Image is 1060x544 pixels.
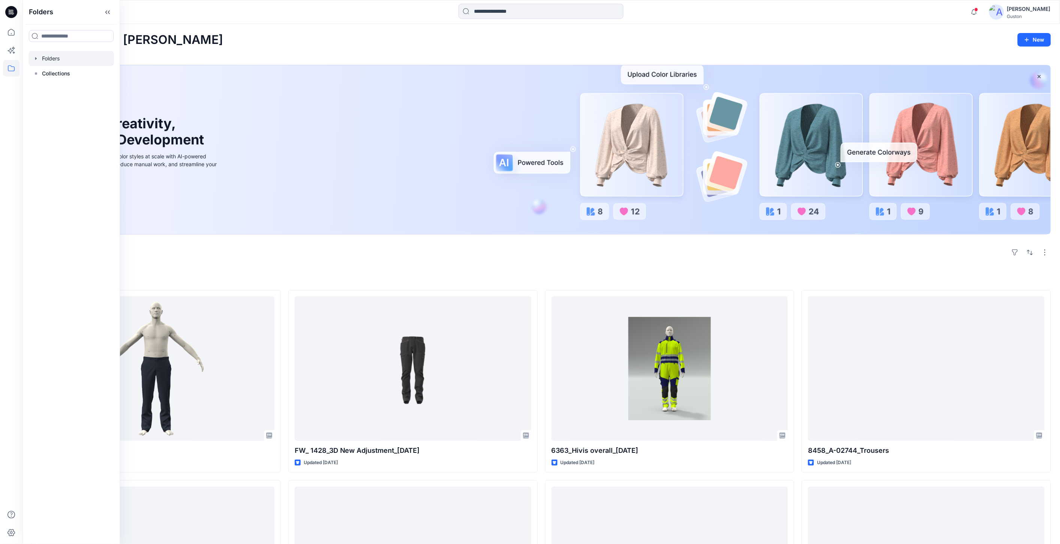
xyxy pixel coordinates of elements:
[50,185,219,200] a: Discover more
[50,152,219,176] div: Explore ideas faster and recolor styles at scale with AI-powered tools that boost creativity, red...
[808,296,1045,441] a: 8458_A-02744_Trousers
[42,69,70,78] p: Collections
[295,296,531,441] a: FW_ 1428_3D New Adjustment_09-09-2025
[295,445,531,456] p: FW_ 1428_3D New Adjustment_[DATE]
[38,296,274,441] a: 8458_A-02744_Trousers
[31,33,223,47] h2: Welcome back, [PERSON_NAME]
[1007,5,1051,14] div: [PERSON_NAME]
[561,459,595,467] p: Updated [DATE]
[304,459,338,467] p: Updated [DATE]
[552,445,788,456] p: 6363_Hivis overall_[DATE]
[552,296,788,441] a: 6363_Hivis overall_01-09-2025
[31,274,1051,283] h4: Styles
[1018,33,1051,47] button: New
[50,116,207,148] h1: Unleash Creativity, Speed Up Development
[38,445,274,456] p: 8458_A-02744_Trousers
[808,445,1045,456] p: 8458_A-02744_Trousers
[1007,14,1051,19] div: Guston
[817,459,851,467] p: Updated [DATE]
[989,5,1004,20] img: avatar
